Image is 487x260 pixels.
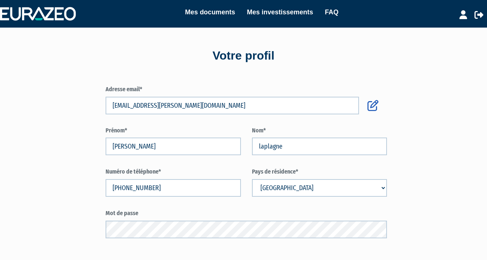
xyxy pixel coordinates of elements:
[34,47,453,64] div: Votre profil
[106,127,241,135] label: Prénom*
[106,97,359,114] input: Adresse email
[252,138,387,155] input: Nom
[185,7,235,17] a: Mes documents
[106,138,241,155] input: Prénom
[106,168,241,176] label: Numéro de téléphone*
[252,168,387,176] label: Pays de résidence*
[106,85,387,94] label: Adresse email*
[106,209,387,218] label: Mot de passe
[325,7,338,17] a: FAQ
[106,179,241,197] input: Numéro de téléphone
[247,7,313,17] a: Mes investissements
